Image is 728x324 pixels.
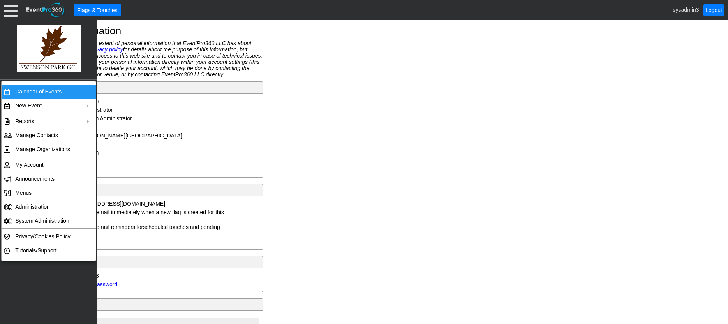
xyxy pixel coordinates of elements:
[90,46,123,53] a: privacy policy
[12,99,82,113] td: New Event
[2,128,96,142] tr: Manage Contacts
[31,258,261,266] div: User Credentials
[82,209,224,222] label: Send email immediately when a new flag is created for this user
[2,186,96,200] tr: <span>Menus</span>
[12,114,82,128] td: Reports
[76,6,119,14] span: Flags & Touches
[31,300,261,309] div: User Permissions
[12,85,82,99] td: Calendar of Events
[29,40,263,77] div: The information below is the extent of personal information that EventPro360 LLC has about you. Y...
[703,4,724,16] a: Logout
[29,26,699,36] h1: Account Information
[81,150,226,156] div: System
[2,85,96,99] tr: Calendar of Events
[12,229,82,243] td: Privacy/Cookies Policy
[2,142,96,156] tr: Manage Organizations
[17,19,81,78] img: Logo
[82,224,220,236] span: scheduled touches and pending flags
[15,190,32,196] span: Menus
[31,186,261,194] div: Notifications
[12,172,82,186] td: Announcements
[12,214,82,228] td: System Administration
[81,132,182,139] div: [PERSON_NAME][GEOGRAPHIC_DATA]
[2,114,96,128] tr: Reports
[81,115,132,121] div: System Administrator
[12,128,82,142] td: Manage Contacts
[12,158,82,172] td: My Account
[2,200,96,214] tr: Administration
[2,243,96,257] tr: Tutorials/Support
[2,229,96,243] tr: Privacy/Cookies Policy
[73,201,165,207] div: [EMAIL_ADDRESS][DOMAIN_NAME]
[31,83,261,92] div: User Identification
[2,99,96,113] tr: New Event
[2,172,96,186] tr: Announcements
[12,243,82,257] td: Tutorials/Support
[4,3,18,17] div: Menu: Click or 'Crtl+M' to toggle menu open/close
[12,200,82,214] td: Administration
[12,142,82,156] td: Manage Organizations
[673,6,699,12] span: sysadmin3
[72,271,259,280] td: sysadmin3
[25,1,66,19] img: EventPro360
[2,158,96,172] tr: My Account
[82,224,220,236] label: Send email reminders for
[2,214,96,228] tr: System Administration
